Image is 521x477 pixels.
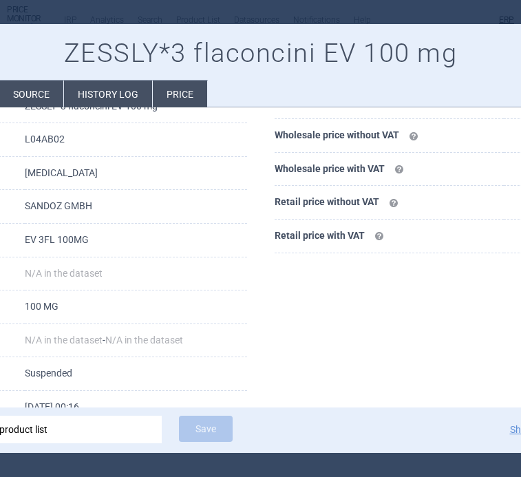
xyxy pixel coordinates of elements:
[105,335,183,346] span: N/A in the dataset
[153,81,207,107] li: Price
[64,81,152,107] li: History log
[25,123,247,157] td: L04AB02
[25,157,247,191] td: [MEDICAL_DATA]
[25,357,247,391] td: Suspended
[179,416,233,442] button: Save
[25,290,247,324] td: 100 MG
[25,224,247,257] td: EV 3FL 100MG
[275,186,504,220] th: Retail price without VAT
[25,391,247,425] td: [DATE] 00:16
[25,335,103,346] span: N/A in the dataset
[275,153,504,187] th: Wholesale price with VAT
[275,220,504,253] th: Retail price with VAT
[25,190,247,224] td: SANDOZ GMBH
[25,268,103,279] span: N/A in the dataset
[275,119,504,153] th: Wholesale price without VAT
[25,324,247,358] td: -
